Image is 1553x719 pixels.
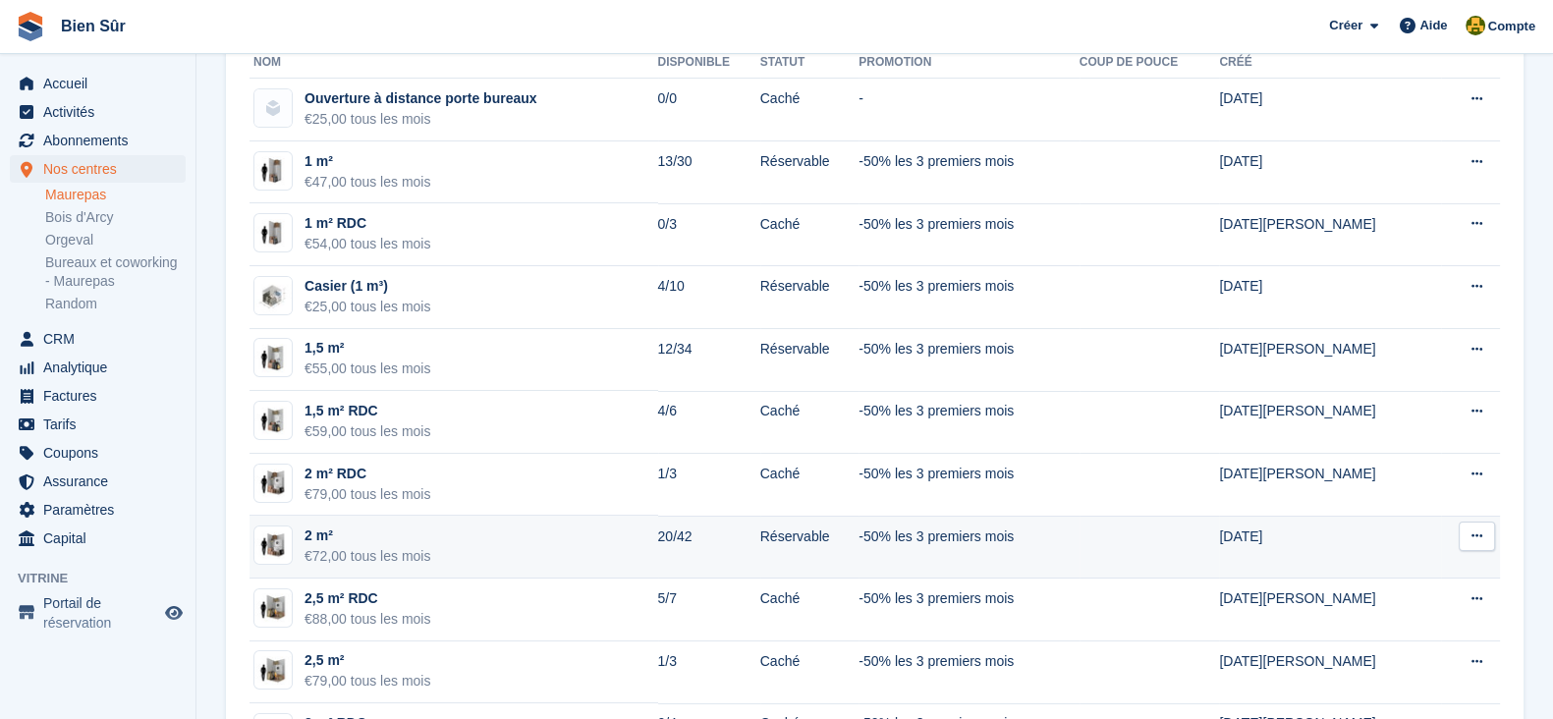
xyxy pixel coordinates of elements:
[45,253,186,291] a: Bureaux et coworking - Maurepas
[305,338,430,359] div: 1,5 m²
[16,12,45,41] img: stora-icon-8386f47178a22dfd0bd8f6a31ec36ba5ce8667c1dd55bd0f319d3a0aa187defe.svg
[305,671,430,691] div: €79,00 tous les mois
[254,277,292,314] img: locker%201m3.jpg
[305,297,430,317] div: €25,00 tous les mois
[305,421,430,442] div: €59,00 tous les mois
[305,525,430,546] div: 2 m²
[254,89,292,127] img: blank-unit-type-icon-ffbac7b88ba66c5e286b0e438baccc4b9c83835d4c34f86887a83fc20ec27e7b.svg
[43,468,161,495] span: Assurance
[859,329,1079,392] td: -50% les 3 premiers mois
[10,496,186,524] a: menu
[305,151,430,172] div: 1 m²
[859,203,1079,266] td: -50% les 3 premiers mois
[760,266,860,329] td: Réservable
[18,569,195,588] span: Vitrine
[1219,641,1441,704] td: [DATE][PERSON_NAME]
[254,156,292,185] img: box-1m2.jpg
[43,411,161,438] span: Tarifs
[10,439,186,467] a: menu
[305,546,430,567] div: €72,00 tous les mois
[1219,141,1441,204] td: [DATE]
[305,359,430,379] div: €55,00 tous les mois
[162,601,186,625] a: Boutique d'aperçu
[658,391,760,454] td: 4/6
[1419,16,1447,35] span: Aide
[859,79,1079,141] td: -
[305,588,430,609] div: 2,5 m² RDC
[658,641,760,704] td: 1/3
[658,47,760,79] th: Disponible
[305,109,537,130] div: €25,00 tous les mois
[859,579,1079,641] td: -50% les 3 premiers mois
[305,172,430,193] div: €47,00 tous les mois
[658,454,760,517] td: 1/3
[254,219,292,248] img: box-1m2.jpg
[45,295,186,313] a: Random
[254,656,292,685] img: box-2,5m2.jpg
[10,525,186,552] a: menu
[1219,266,1441,329] td: [DATE]
[1219,391,1441,454] td: [DATE][PERSON_NAME]
[859,266,1079,329] td: -50% les 3 premiers mois
[1466,16,1485,35] img: Fatima Kelaaoui
[10,354,186,381] a: menu
[305,234,430,254] div: €54,00 tous les mois
[45,208,186,227] a: Bois d'Arcy
[43,439,161,467] span: Coupons
[43,98,161,126] span: Activités
[658,203,760,266] td: 0/3
[10,98,186,126] a: menu
[10,127,186,154] a: menu
[250,47,658,79] th: Nom
[43,382,161,410] span: Factures
[43,70,161,97] span: Accueil
[43,525,161,552] span: Capital
[859,641,1079,704] td: -50% les 3 premiers mois
[305,609,430,630] div: €88,00 tous les mois
[658,329,760,392] td: 12/34
[43,155,161,183] span: Nos centres
[1219,329,1441,392] td: [DATE][PERSON_NAME]
[305,650,430,671] div: 2,5 m²
[1219,79,1441,141] td: [DATE]
[658,141,760,204] td: 13/30
[658,79,760,141] td: 0/0
[859,141,1079,204] td: -50% les 3 premiers mois
[1219,579,1441,641] td: [DATE][PERSON_NAME]
[43,496,161,524] span: Paramètres
[859,47,1079,79] th: Promotion
[859,454,1079,517] td: -50% les 3 premiers mois
[53,10,134,42] a: Bien Sûr
[305,213,430,234] div: 1 m² RDC
[254,531,292,560] img: box-2m2.jpg
[10,382,186,410] a: menu
[760,579,860,641] td: Caché
[1219,47,1441,79] th: Créé
[1080,47,1220,79] th: Coup de pouce
[43,127,161,154] span: Abonnements
[1219,203,1441,266] td: [DATE][PERSON_NAME]
[305,88,537,109] div: Ouverture à distance porte bureaux
[760,141,860,204] td: Réservable
[10,411,186,438] a: menu
[760,329,860,392] td: Réservable
[760,516,860,579] td: Réservable
[254,407,292,435] img: box-1,5m2.jpg
[43,325,161,353] span: CRM
[859,516,1079,579] td: -50% les 3 premiers mois
[43,593,161,633] span: Portail de réservation
[859,391,1079,454] td: -50% les 3 premiers mois
[45,186,186,204] a: Maurepas
[1219,454,1441,517] td: [DATE][PERSON_NAME]
[254,344,292,372] img: box-1,5m2.jpg
[254,593,292,622] img: box-2,5m2.jpg
[760,454,860,517] td: Caché
[658,516,760,579] td: 20/42
[760,47,860,79] th: Statut
[1219,516,1441,579] td: [DATE]
[760,79,860,141] td: Caché
[10,468,186,495] a: menu
[760,203,860,266] td: Caché
[760,391,860,454] td: Caché
[10,593,186,633] a: menu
